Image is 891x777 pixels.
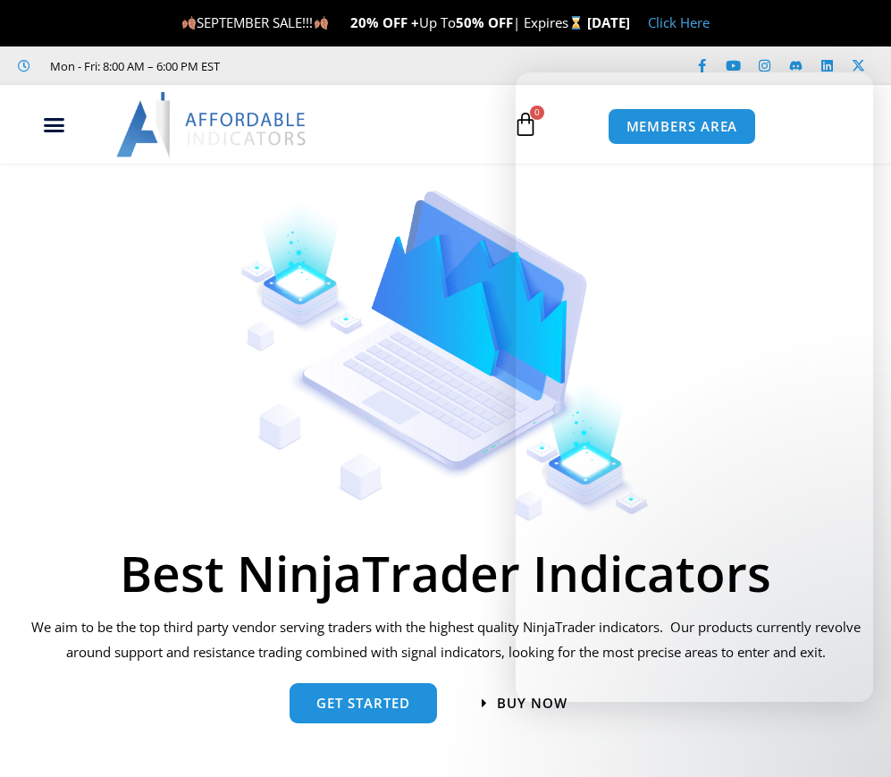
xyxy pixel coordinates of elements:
[350,13,419,31] strong: 20% OFF +
[497,697,567,710] span: Buy now
[181,13,586,31] span: SEPTEMBER SALE!!! Up To | Expires
[316,697,410,710] span: get started
[240,190,651,521] img: Indicators 1 | Affordable Indicators – NinjaTrader
[516,72,873,702] iframe: Intercom live chat
[116,92,308,156] img: LogoAI | Affordable Indicators – NinjaTrader
[46,55,220,77] span: Mon - Fri: 8:00 AM – 6:00 PM EST
[315,16,328,30] img: 🍂
[648,13,710,31] a: Click Here
[13,548,878,597] h1: Best NinjaTrader Indicators
[482,697,567,710] a: Buy now
[233,57,501,75] iframe: Customer reviews powered by Trustpilot
[10,108,98,142] div: Menu Toggle
[486,98,565,150] a: 0
[182,16,196,30] img: 🍂
[13,615,878,665] p: We aim to be the top third party vendor serving traders with the highest quality NinjaTrader indi...
[587,13,630,31] strong: [DATE]
[830,716,873,759] iframe: Intercom live chat
[569,16,583,30] img: ⌛
[456,13,513,31] strong: 50% OFF
[290,683,437,723] a: get started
